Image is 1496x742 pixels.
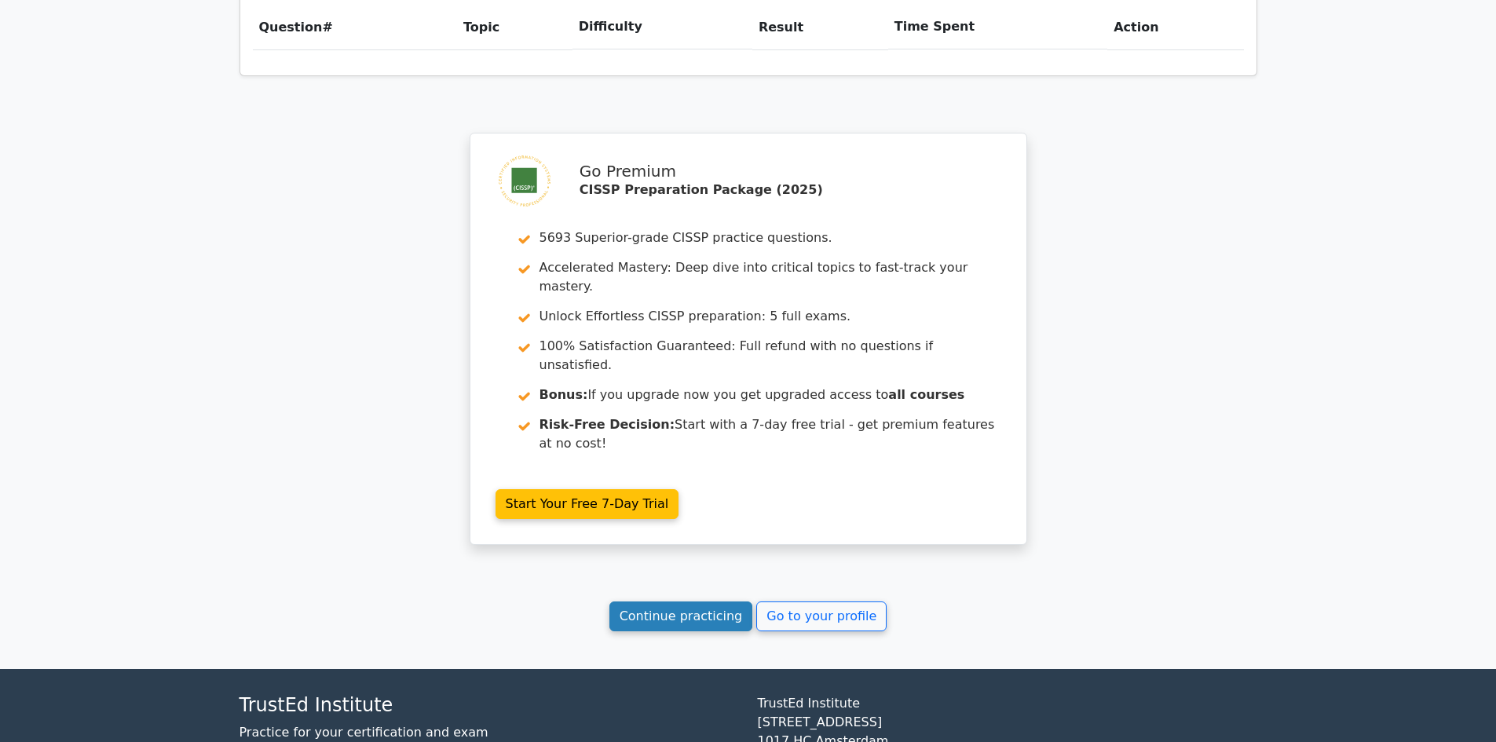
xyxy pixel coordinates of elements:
a: Go to your profile [756,601,887,631]
a: Start Your Free 7-Day Trial [496,489,679,519]
th: Action [1107,5,1243,49]
th: Time Spent [888,5,1107,49]
a: Practice for your certification and exam [240,725,488,740]
th: Result [752,5,888,49]
h4: TrustEd Institute [240,694,739,717]
th: Difficulty [572,5,752,49]
a: Continue practicing [609,601,753,631]
th: # [253,5,457,49]
span: Question [259,20,323,35]
th: Topic [457,5,572,49]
